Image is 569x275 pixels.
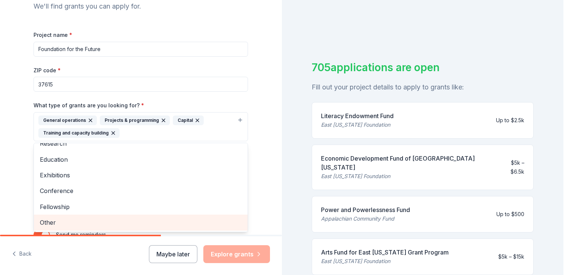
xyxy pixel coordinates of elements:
div: Projects & programming [100,116,170,125]
button: General operationsProjects & programmingCapitalTraining and capacity building [34,112,248,141]
span: Exhibitions [40,170,242,180]
div: Training and capacity building [38,128,120,138]
span: Research [40,139,242,148]
span: Education [40,155,242,164]
span: Other [40,218,242,227]
div: General operationsProjects & programmingCapitalTraining and capacity building [34,143,248,232]
div: General operations [38,116,97,125]
span: Fellowship [40,202,242,212]
span: Conference [40,186,242,196]
div: Capital [173,116,204,125]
